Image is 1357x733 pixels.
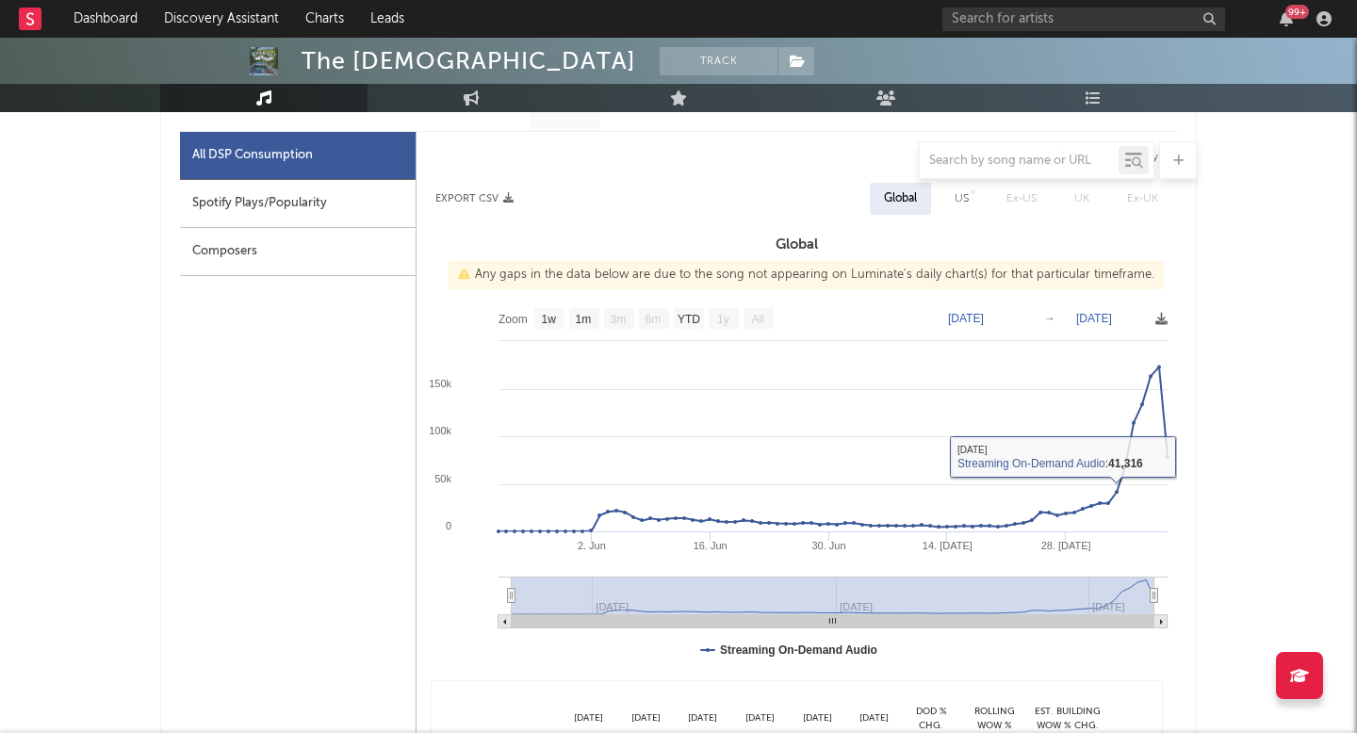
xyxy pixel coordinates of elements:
[578,540,606,551] text: 2. Jun
[920,154,1119,169] input: Search by song name or URL
[449,261,1164,289] div: Any gaps in the data below are due to the song not appearing on Luminate's daily chart(s) for tha...
[1285,5,1309,19] div: 99 +
[720,643,877,657] text: Streaming On-Demand Audio
[417,234,1177,256] h3: Global
[576,313,592,326] text: 1m
[731,711,789,725] div: [DATE]
[694,540,728,551] text: 16. Jun
[811,540,845,551] text: 30. Jun
[1030,705,1105,732] div: Est. Building WoW % Chg.
[660,47,777,75] button: Track
[180,228,416,276] div: Composers
[751,313,763,326] text: All
[646,313,662,326] text: 6m
[675,711,732,725] div: [DATE]
[302,47,636,75] div: The [DEMOGRAPHIC_DATA]
[903,705,959,732] div: DoD % Chg.
[617,711,675,725] div: [DATE]
[717,313,729,326] text: 1y
[678,313,700,326] text: YTD
[948,312,984,325] text: [DATE]
[959,705,1030,732] div: Rolling WoW % Chg.
[942,8,1225,31] input: Search for artists
[429,425,451,436] text: 100k
[542,313,557,326] text: 1w
[446,520,451,531] text: 0
[180,132,416,180] div: All DSP Consumption
[845,711,903,725] div: [DATE]
[923,540,973,551] text: 14. [DATE]
[429,378,451,389] text: 150k
[1044,312,1055,325] text: →
[884,187,917,210] div: Global
[499,313,528,326] text: Zoom
[1041,540,1091,551] text: 28. [DATE]
[434,473,451,484] text: 50k
[611,313,627,326] text: 3m
[435,193,514,204] button: Export CSV
[955,187,969,210] div: US
[1280,11,1293,26] button: 99+
[789,711,846,725] div: [DATE]
[560,711,617,725] div: [DATE]
[180,180,416,228] div: Spotify Plays/Popularity
[1076,312,1112,325] text: [DATE]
